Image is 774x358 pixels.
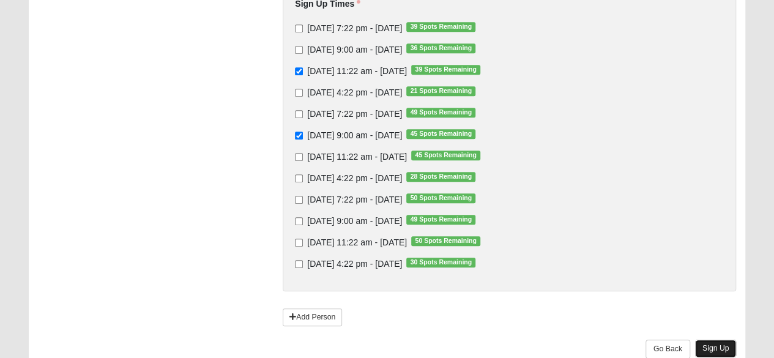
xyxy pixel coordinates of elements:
span: 49 Spots Remaining [406,215,475,225]
span: [DATE] 7:22 pm - [DATE] [307,109,402,119]
span: [DATE] 4:22 pm - [DATE] [307,173,402,183]
span: [DATE] 4:22 pm - [DATE] [307,259,402,269]
input: [DATE] 9:00 am - [DATE]36 Spots Remaining [295,46,303,54]
span: [DATE] 7:22 pm - [DATE] [307,195,402,204]
input: [DATE] 4:22 pm - [DATE]28 Spots Remaining [295,174,303,182]
a: Add Person [283,308,342,326]
span: 49 Spots Remaining [406,108,475,117]
input: [DATE] 11:22 am - [DATE]39 Spots Remaining [295,67,303,75]
span: 39 Spots Remaining [406,22,475,32]
span: [DATE] 9:00 am - [DATE] [307,130,402,140]
span: [DATE] 4:22 pm - [DATE] [307,88,402,97]
input: [DATE] 11:22 am - [DATE]45 Spots Remaining [295,153,303,161]
span: 50 Spots Remaining [406,193,475,203]
input: [DATE] 9:00 am - [DATE]45 Spots Remaining [295,132,303,140]
span: [DATE] 7:22 pm - [DATE] [307,23,402,33]
input: [DATE] 7:22 pm - [DATE]49 Spots Remaining [295,110,303,118]
span: [DATE] 11:22 am - [DATE] [307,237,407,247]
span: 21 Spots Remaining [406,86,475,96]
span: 50 Spots Remaining [411,236,480,246]
span: [DATE] 9:00 am - [DATE] [307,45,402,54]
span: 39 Spots Remaining [411,65,480,75]
span: 28 Spots Remaining [406,172,475,182]
input: [DATE] 4:22 pm - [DATE]21 Spots Remaining [295,89,303,97]
span: 36 Spots Remaining [406,43,475,53]
span: 45 Spots Remaining [406,129,475,139]
span: [DATE] 11:22 am - [DATE] [307,152,407,162]
input: [DATE] 7:22 pm - [DATE]50 Spots Remaining [295,196,303,204]
span: 45 Spots Remaining [411,151,480,160]
span: [DATE] 9:00 am - [DATE] [307,216,402,226]
input: [DATE] 11:22 am - [DATE]50 Spots Remaining [295,239,303,247]
input: [DATE] 7:22 pm - [DATE]39 Spots Remaining [295,24,303,32]
a: Sign Up [695,340,737,357]
input: [DATE] 9:00 am - [DATE]49 Spots Remaining [295,217,303,225]
input: [DATE] 4:22 pm - [DATE]30 Spots Remaining [295,260,303,268]
span: 30 Spots Remaining [406,258,475,267]
span: [DATE] 11:22 am - [DATE] [307,66,407,76]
